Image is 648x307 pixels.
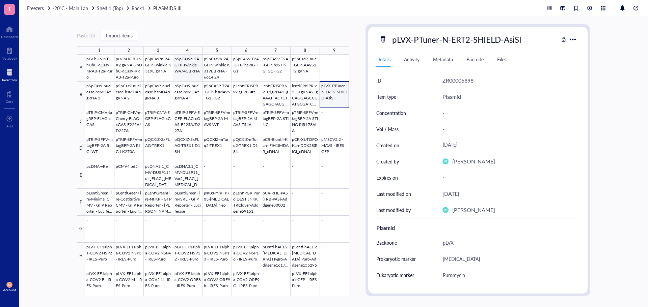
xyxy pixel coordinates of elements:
[452,206,495,214] div: [PERSON_NAME]
[333,46,335,55] div: 9
[186,46,189,55] div: 4
[8,283,11,287] span: ST
[77,162,85,189] div: E
[440,236,577,250] div: pLVX
[77,216,85,243] div: G
[376,125,399,133] div: Vol / Mass
[440,139,577,151] div: [DATE]
[100,30,138,41] button: Import items
[376,109,406,117] div: Concentration
[77,55,85,82] div: A
[77,82,85,109] div: B
[6,99,13,103] div: Core
[376,158,399,165] div: Created by
[1,24,18,39] a: Dashboard
[376,142,399,149] div: Created on
[440,284,577,298] div: -
[433,56,453,63] div: Metadata
[77,269,85,296] div: I
[440,122,577,136] div: -
[376,56,390,63] div: Details
[376,239,397,246] div: Backbone
[216,46,218,55] div: 5
[389,32,524,47] div: pLVX-PTuner-N-ERT2-SHIELD-AsiSI
[376,224,579,232] div: Plasmid
[376,174,398,181] div: Expires on
[53,4,96,12] a: -20˚C - Main Lab
[77,108,85,135] div: C
[440,252,577,266] div: [MEDICAL_DATA]
[440,172,577,184] div: -
[442,76,474,85] div: ZR00005898
[440,106,577,120] div: -
[404,56,420,63] div: Activity
[1,35,18,39] div: Dashboard
[2,78,17,82] div: Inventory
[452,157,495,166] div: [PERSON_NAME]
[6,89,13,103] a: Core
[98,46,101,55] div: 1
[27,4,51,12] a: Freezers
[2,56,17,60] div: Notebook
[440,268,577,282] div: Puromycin
[27,5,44,11] span: Freezers
[2,45,17,60] a: Notebook
[157,46,159,55] div: 3
[2,67,17,82] a: Inventory
[442,92,461,101] div: Plasmid
[443,160,447,163] span: MT
[443,209,447,211] span: MT
[77,135,85,162] div: D
[6,124,13,128] div: Add
[376,255,416,263] div: Prokaryotic marker
[77,189,85,216] div: F
[376,206,411,214] div: Last modified by
[97,4,152,12] a: Shelf 1 (Top)Rack1
[132,5,144,11] span: Rack1
[304,46,306,55] div: 8
[77,30,95,41] button: Paste (0)
[497,56,506,63] div: Files
[97,5,123,11] span: Shelf 1 (Top)
[466,56,484,63] div: Barcode
[128,46,130,55] div: 2
[376,287,392,295] div: Species
[153,4,183,12] a: PLASMIDS III
[376,93,396,100] div: Item type
[106,33,133,38] span: Import items
[3,288,16,292] div: Account
[376,190,411,197] div: Last modified on
[442,189,459,198] div: [DATE]
[8,4,11,13] span: T
[376,77,381,84] div: ID
[376,271,414,279] div: Eukaryotic marker
[53,5,88,11] span: -20˚C - Main Lab
[77,243,85,270] div: H
[245,46,247,55] div: 6
[274,46,277,55] div: 7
